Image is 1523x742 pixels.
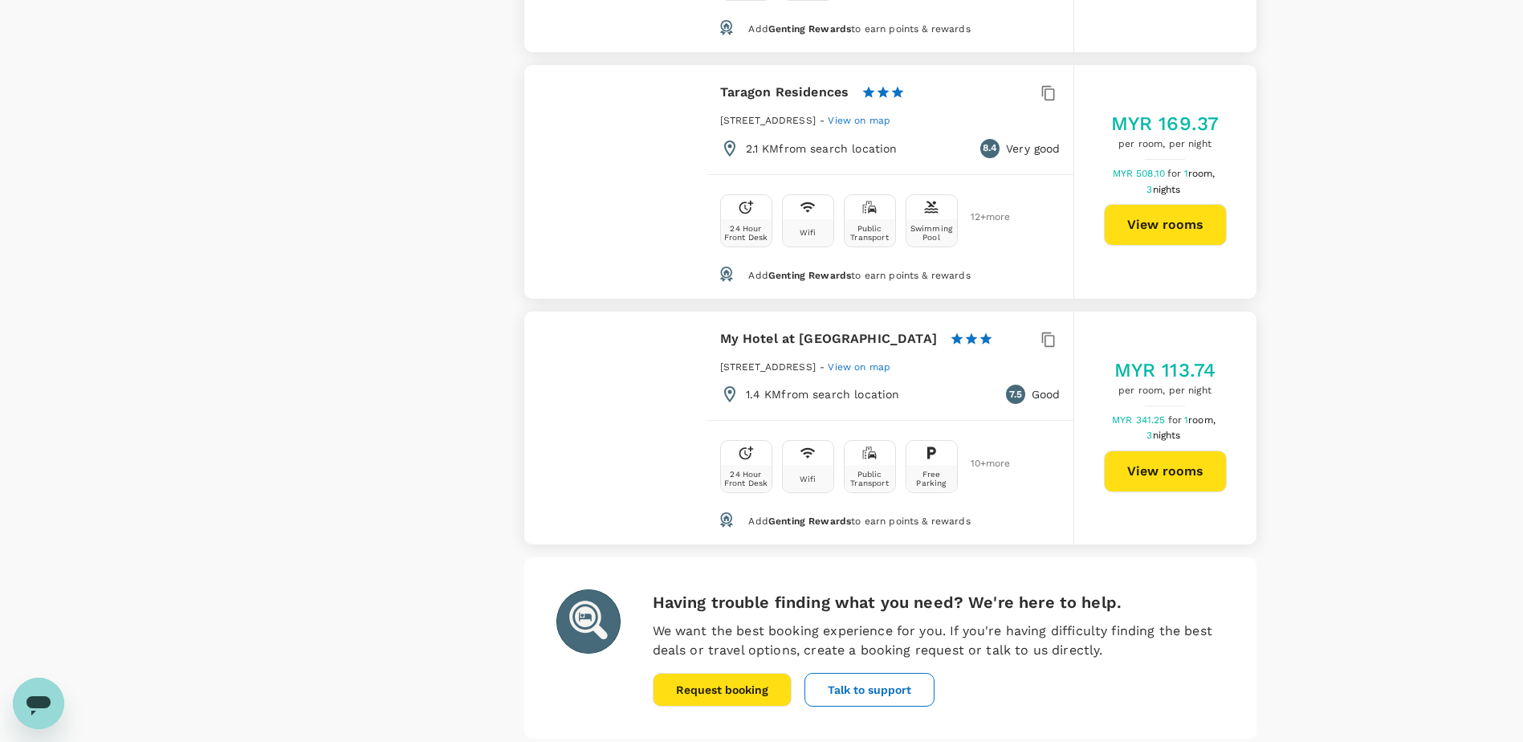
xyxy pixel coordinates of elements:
span: 1 [1184,168,1218,179]
button: Talk to support [804,673,935,707]
span: 7.5 [1009,387,1022,403]
span: MYR 508.10 [1113,168,1168,179]
span: [STREET_ADDRESS] [720,361,816,373]
div: Wifi [800,228,816,237]
a: View on map [828,113,890,126]
span: View on map [828,361,890,373]
div: Free Parking [910,470,954,487]
span: Add to earn points & rewards [748,516,970,527]
span: for [1167,168,1183,179]
span: Genting Rewards [768,516,851,527]
span: room, [1188,414,1216,426]
iframe: Button to launch messaging window [13,678,64,729]
span: [STREET_ADDRESS] [720,115,816,126]
span: per room, per night [1114,383,1216,399]
h5: MYR 169.37 [1111,111,1220,137]
span: Add to earn points & rewards [748,270,970,281]
span: - [820,361,828,373]
span: 3 [1146,184,1183,195]
span: nights [1153,430,1181,441]
span: MYR 341.25 [1112,414,1168,426]
span: Genting Rewards [768,270,851,281]
div: Swimming Pool [910,224,954,242]
span: 10 + more [971,459,995,469]
span: nights [1153,184,1181,195]
span: 12 + more [971,212,995,222]
p: We want the best booking experience for you. If you're having difficulty finding the best deals o... [653,622,1224,660]
div: Wifi [800,475,816,483]
span: View on map [828,115,890,126]
span: 3 [1146,430,1183,441]
h6: My Hotel at [GEOGRAPHIC_DATA] [720,328,937,350]
button: Request booking [653,673,792,707]
span: 1 [1184,414,1218,426]
div: Public Transport [848,470,892,487]
p: 1.4 KM from search location [746,386,900,402]
span: 8.4 [983,141,997,157]
button: View rooms [1104,204,1227,246]
p: Very good [1006,141,1060,157]
span: for [1168,414,1184,426]
div: 24 Hour Front Desk [724,224,768,242]
div: Public Transport [848,224,892,242]
a: View on map [828,360,890,373]
span: Genting Rewards [768,23,851,35]
p: 2.1 KM from search location [746,141,898,157]
h6: Taragon Residences [720,81,849,104]
h6: Having trouble finding what you need? We're here to help. [653,589,1224,615]
button: View rooms [1104,450,1227,492]
p: Good [1032,386,1061,402]
div: 24 Hour Front Desk [724,470,768,487]
span: per room, per night [1111,137,1220,153]
h5: MYR 113.74 [1114,357,1216,383]
span: Add to earn points & rewards [748,23,970,35]
span: room, [1188,168,1216,179]
span: - [820,115,828,126]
